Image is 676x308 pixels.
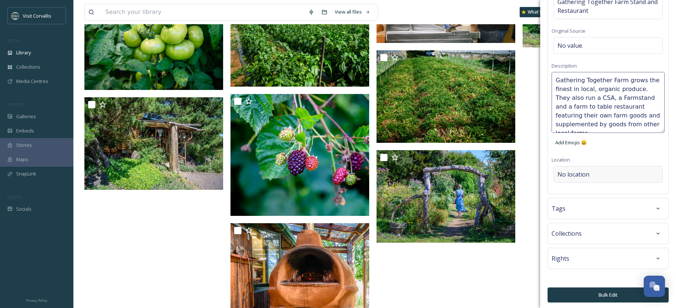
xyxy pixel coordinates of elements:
img: Gathering Together Farm (7).jpg [377,50,515,143]
span: Media Centres [16,78,48,85]
span: Description [552,62,577,69]
span: Embeds [16,127,34,134]
span: MEDIA [7,38,20,43]
span: Galleries [16,113,36,120]
a: Privacy Policy [26,296,47,304]
span: SnapLink [16,170,36,177]
span: Location [552,156,570,163]
span: No location [557,170,589,179]
span: WIDGETS [7,102,24,107]
a: What's New [520,7,556,17]
span: No value. [557,41,583,50]
button: Bulk Edit [548,287,669,302]
a: View all files [331,5,374,19]
input: Search your library [102,4,305,20]
textarea: Gathering Together Farm grows the finest in local, organic produce. They also run a CSA, a Farmst... [552,72,665,133]
span: Collections [552,229,582,238]
img: visit-corvallis-badge-dark-blue-orange%281%29.png [12,12,19,19]
button: Open Chat [644,276,665,297]
span: Original Source [552,28,585,34]
span: SOCIALS [7,194,22,200]
span: Privacy Policy [26,298,47,303]
span: Maps [16,156,28,163]
span: Rights [552,254,569,263]
img: Gathering Together Farm (3).jpg [377,150,515,243]
span: Socials [16,206,32,213]
img: Gathering Together Farm (4).jpg [230,94,369,216]
span: Library [16,49,31,56]
span: Visit Corvallis [23,12,51,19]
span: Collections [16,64,40,70]
span: Tags [552,204,566,213]
span: Stories [16,142,32,149]
img: Gathering Together Farm (1).jpg [84,97,223,190]
span: Add Emojis 😄 [555,139,587,146]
